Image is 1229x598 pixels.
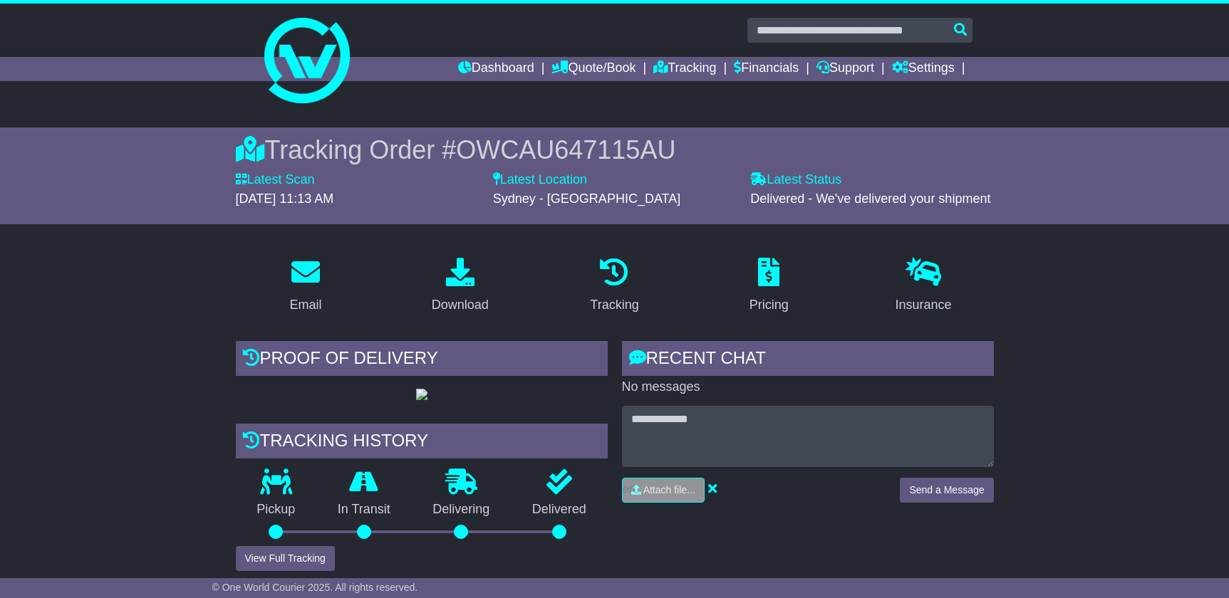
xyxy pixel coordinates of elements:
span: [DATE] 11:13 AM [236,192,334,206]
span: © One World Courier 2025. All rights reserved. [212,582,418,593]
a: Settings [892,57,955,81]
div: Email [289,295,321,315]
p: Delivering [412,502,512,518]
a: Insurance [886,253,961,320]
p: No messages [622,379,994,395]
p: Pickup [236,502,317,518]
div: Tracking history [236,424,608,462]
span: OWCAU647115AU [456,135,675,164]
a: Financials [734,57,799,81]
label: Latest Status [750,172,841,188]
a: Email [280,253,331,320]
div: Tracking [590,295,638,315]
a: Tracking [581,253,648,320]
a: Pricing [740,253,798,320]
p: Delivered [511,502,608,518]
button: View Full Tracking [236,546,335,571]
a: Quote/Book [551,57,636,81]
div: Pricing [750,295,789,315]
div: Download [432,295,489,315]
div: Proof of Delivery [236,341,608,379]
p: In Transit [316,502,412,518]
label: Latest Scan [236,172,315,188]
img: GetPodImage [416,389,427,400]
div: Tracking Order # [236,135,994,165]
button: Send a Message [900,478,993,503]
div: RECENT CHAT [622,341,994,379]
a: Download [422,253,498,320]
a: Tracking [653,57,716,81]
div: Insurance [896,295,952,315]
span: Delivered - We've delivered your shipment [750,192,990,206]
span: Sydney - [GEOGRAPHIC_DATA] [493,192,680,206]
label: Latest Location [493,172,587,188]
a: Support [816,57,874,81]
a: Dashboard [458,57,534,81]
